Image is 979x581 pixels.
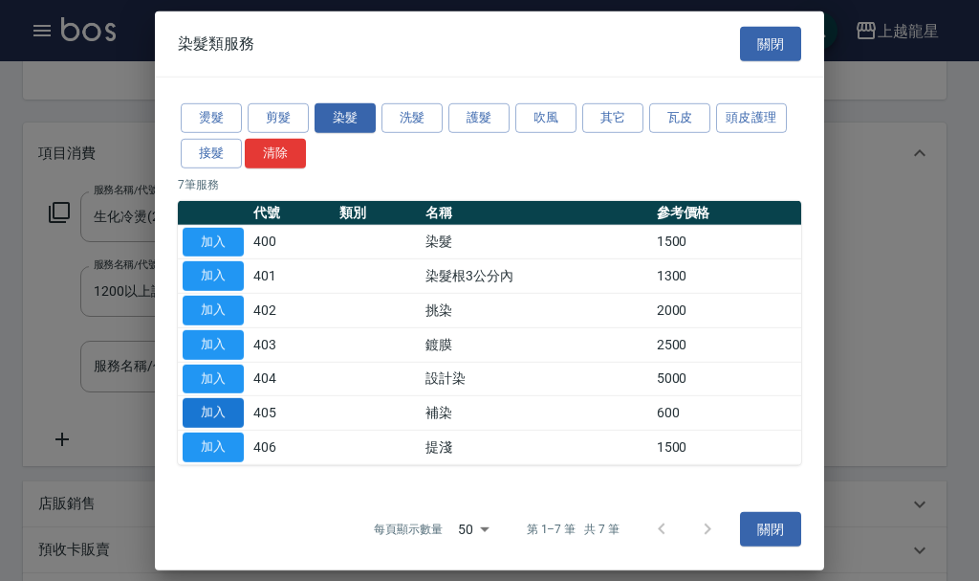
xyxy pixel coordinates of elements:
td: 402 [249,293,335,327]
button: 加入 [183,330,244,360]
button: 關閉 [740,26,801,61]
span: 染髮類服務 [178,34,254,54]
td: 染髮根3公分內 [421,259,652,294]
th: 類別 [335,200,421,225]
td: 挑染 [421,293,652,327]
td: 5000 [652,362,801,396]
button: 頭皮護理 [716,103,787,133]
button: 剪髮 [248,103,309,133]
button: 關閉 [740,511,801,547]
p: 第 1–7 筆 共 7 筆 [527,521,620,538]
th: 代號 [249,200,335,225]
button: 護髮 [448,103,510,133]
td: 406 [249,430,335,464]
button: 染髮 [315,103,376,133]
td: 400 [249,225,335,259]
td: 600 [652,396,801,431]
button: 加入 [183,398,244,428]
button: 加入 [183,364,244,393]
td: 鍍膜 [421,327,652,362]
td: 2500 [652,327,801,362]
button: 加入 [183,296,244,325]
td: 染髮 [421,225,652,259]
td: 401 [249,259,335,294]
button: 其它 [582,103,643,133]
button: 加入 [183,227,244,257]
p: 每頁顯示數量 [374,521,443,538]
th: 名稱 [421,200,652,225]
td: 1500 [652,430,801,464]
p: 7 筆服務 [178,175,801,192]
button: 加入 [183,433,244,462]
td: 1300 [652,259,801,294]
td: 404 [249,362,335,396]
td: 1500 [652,225,801,259]
th: 參考價格 [652,200,801,225]
td: 補染 [421,396,652,431]
td: 405 [249,396,335,431]
button: 洗髮 [381,103,443,133]
td: 2000 [652,293,801,327]
button: 燙髮 [181,103,242,133]
button: 清除 [245,139,306,168]
button: 接髮 [181,139,242,168]
button: 吹風 [515,103,577,133]
td: 提淺 [421,430,652,464]
button: 加入 [183,261,244,291]
button: 瓦皮 [649,103,710,133]
td: 403 [249,327,335,362]
td: 設計染 [421,362,652,396]
div: 50 [450,503,496,555]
